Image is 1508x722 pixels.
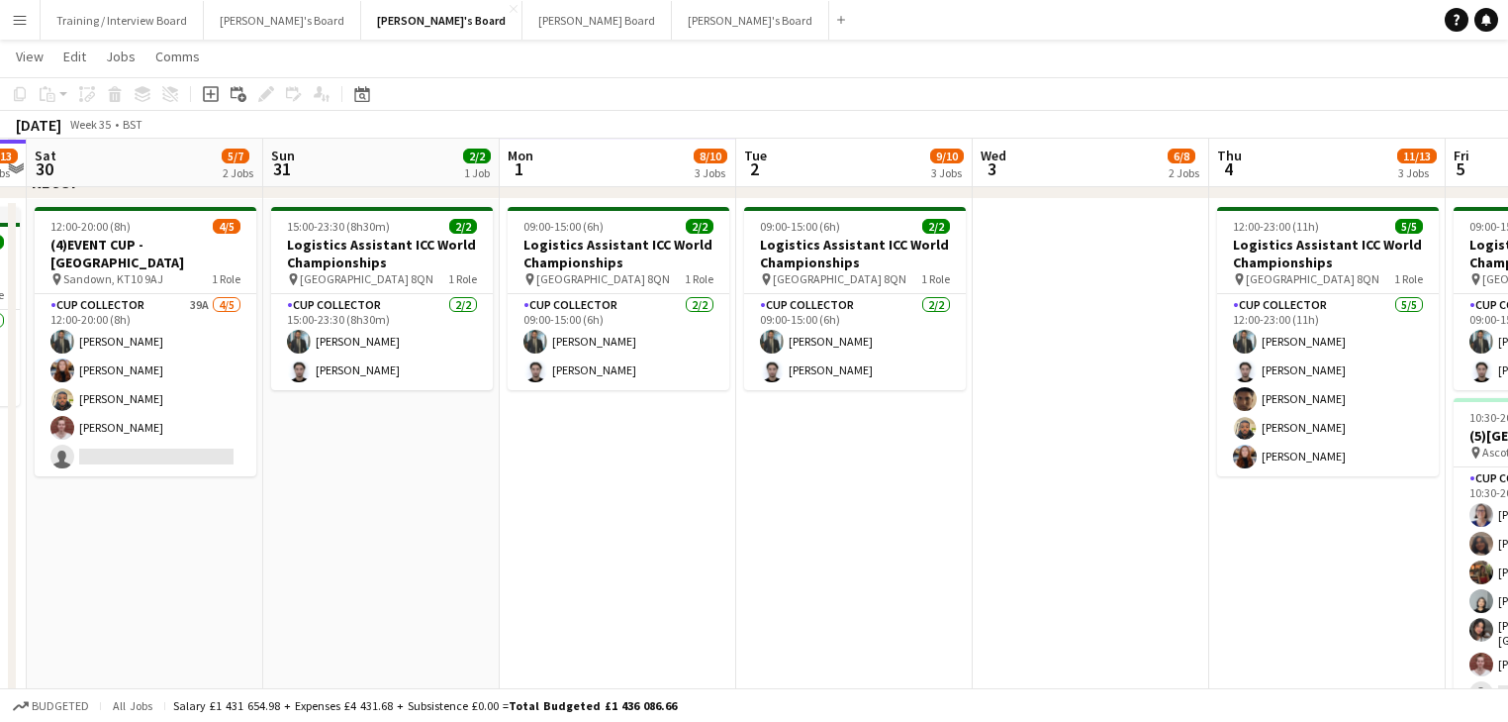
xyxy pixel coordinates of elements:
[508,207,729,390] app-job-card: 09:00-15:00 (6h)2/2Logistics Assistant ICC World Championships [GEOGRAPHIC_DATA] 8QN1 RoleCUP COL...
[63,271,163,286] span: Sandown, KT10 9AJ
[449,219,477,234] span: 2/2
[1169,165,1199,180] div: 2 Jobs
[505,157,533,180] span: 1
[981,147,1006,164] span: Wed
[106,48,136,65] span: Jobs
[65,117,115,132] span: Week 35
[213,219,240,234] span: 4/5
[35,294,256,476] app-card-role: CUP COLLECTOR39A4/512:00-20:00 (8h)[PERSON_NAME][PERSON_NAME][PERSON_NAME][PERSON_NAME]
[1394,271,1423,286] span: 1 Role
[204,1,361,40] button: [PERSON_NAME]'s Board
[16,115,61,135] div: [DATE]
[16,48,44,65] span: View
[32,157,56,180] span: 30
[1398,165,1436,180] div: 3 Jobs
[8,44,51,69] a: View
[1217,294,1439,476] app-card-role: CUP COLLECTOR5/512:00-23:00 (11h)[PERSON_NAME][PERSON_NAME][PERSON_NAME][PERSON_NAME][PERSON_NAME]
[509,698,677,713] span: Total Budgeted £1 436 086.66
[694,149,727,163] span: 8/10
[921,271,950,286] span: 1 Role
[448,271,477,286] span: 1 Role
[1451,157,1469,180] span: 5
[744,147,767,164] span: Tue
[686,219,713,234] span: 2/2
[10,695,92,717] button: Budgeted
[1395,219,1423,234] span: 5/5
[50,219,131,234] span: 12:00-20:00 (8h)
[300,271,433,286] span: [GEOGRAPHIC_DATA] 8QN
[35,236,256,271] h3: (4)EVENT CUP - [GEOGRAPHIC_DATA]
[508,147,533,164] span: Mon
[147,44,208,69] a: Comms
[1397,149,1437,163] span: 11/13
[463,149,491,163] span: 2/2
[271,207,493,390] app-job-card: 15:00-23:30 (8h30m)2/2Logistics Assistant ICC World Championships [GEOGRAPHIC_DATA] 8QN1 RoleCUP ...
[35,147,56,164] span: Sat
[744,294,966,390] app-card-role: CUP COLLECTOR2/209:00-15:00 (6h)[PERSON_NAME][PERSON_NAME]
[41,1,204,40] button: Training / Interview Board
[464,165,490,180] div: 1 Job
[98,44,143,69] a: Jobs
[155,48,200,65] span: Comms
[773,271,906,286] span: [GEOGRAPHIC_DATA] 8QN
[508,236,729,271] h3: Logistics Assistant ICC World Championships
[1217,207,1439,476] app-job-card: 12:00-23:00 (11h)5/5Logistics Assistant ICC World Championships [GEOGRAPHIC_DATA] 8QN1 RoleCUP CO...
[744,207,966,390] app-job-card: 09:00-15:00 (6h)2/2Logistics Assistant ICC World Championships [GEOGRAPHIC_DATA] 8QN1 RoleCUP COL...
[123,117,142,132] div: BST
[672,1,829,40] button: [PERSON_NAME]'s Board
[523,219,604,234] span: 09:00-15:00 (6h)
[32,699,89,713] span: Budgeted
[931,165,963,180] div: 3 Jobs
[1233,219,1319,234] span: 12:00-23:00 (11h)
[361,1,522,40] button: [PERSON_NAME]'s Board
[35,207,256,476] app-job-card: 12:00-20:00 (8h)4/5(4)EVENT CUP - [GEOGRAPHIC_DATA] Sandown, KT10 9AJ1 RoleCUP COLLECTOR39A4/512:...
[1217,147,1242,164] span: Thu
[1214,157,1242,180] span: 4
[1246,271,1379,286] span: [GEOGRAPHIC_DATA] 8QN
[978,157,1006,180] span: 3
[287,219,390,234] span: 15:00-23:30 (8h30m)
[930,149,964,163] span: 9/10
[271,294,493,390] app-card-role: CUP COLLECTOR2/215:00-23:30 (8h30m)[PERSON_NAME][PERSON_NAME]
[508,294,729,390] app-card-role: CUP COLLECTOR2/209:00-15:00 (6h)[PERSON_NAME][PERSON_NAME]
[173,698,677,713] div: Salary £1 431 654.98 + Expenses £4 431.68 + Subsistence £0.00 =
[212,271,240,286] span: 1 Role
[922,219,950,234] span: 2/2
[695,165,726,180] div: 3 Jobs
[223,165,253,180] div: 2 Jobs
[760,219,840,234] span: 09:00-15:00 (6h)
[222,149,249,163] span: 5/7
[741,157,767,180] span: 2
[271,236,493,271] h3: Logistics Assistant ICC World Championships
[63,48,86,65] span: Edit
[744,236,966,271] h3: Logistics Assistant ICC World Championships
[271,147,295,164] span: Sun
[268,157,295,180] span: 31
[685,271,713,286] span: 1 Role
[55,44,94,69] a: Edit
[522,1,672,40] button: [PERSON_NAME] Board
[1217,236,1439,271] h3: Logistics Assistant ICC World Championships
[536,271,670,286] span: [GEOGRAPHIC_DATA] 8QN
[109,698,156,713] span: All jobs
[1454,147,1469,164] span: Fri
[1168,149,1195,163] span: 6/8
